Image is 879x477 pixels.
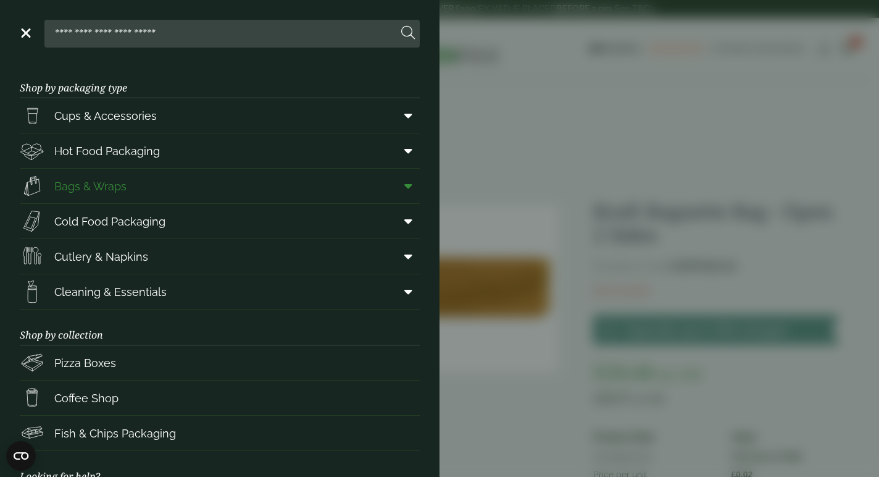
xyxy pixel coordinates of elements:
img: Sandwich_box.svg [20,209,44,234]
a: Pizza Boxes [20,345,420,380]
h3: Shop by collection [20,310,420,345]
a: Hot Food Packaging [20,133,420,168]
span: Cleaning & Essentials [54,284,167,300]
a: Fish & Chips Packaging [20,416,420,450]
span: Hot Food Packaging [54,143,160,159]
span: Cutlery & Napkins [54,248,148,265]
a: Coffee Shop [20,381,420,415]
span: Pizza Boxes [54,355,116,371]
img: Deli_box.svg [20,138,44,163]
button: Open CMP widget [6,441,36,471]
img: FishNchip_box.svg [20,421,44,445]
span: Fish & Chips Packaging [54,425,176,442]
h3: Shop by packaging type [20,62,420,98]
a: Cleaning & Essentials [20,274,420,309]
img: open-wipe.svg [20,279,44,304]
img: HotDrink_paperCup.svg [20,386,44,410]
span: Coffee Shop [54,390,119,407]
a: Cold Food Packaging [20,204,420,238]
img: Cutlery.svg [20,244,44,269]
span: Cups & Accessories [54,108,157,124]
span: Bags & Wraps [54,178,127,195]
a: Cups & Accessories [20,98,420,133]
a: Bags & Wraps [20,169,420,203]
img: Paper_carriers.svg [20,174,44,198]
span: Cold Food Packaging [54,213,165,230]
a: Cutlery & Napkins [20,239,420,274]
img: PintNhalf_cup.svg [20,103,44,128]
img: Pizza_boxes.svg [20,350,44,375]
